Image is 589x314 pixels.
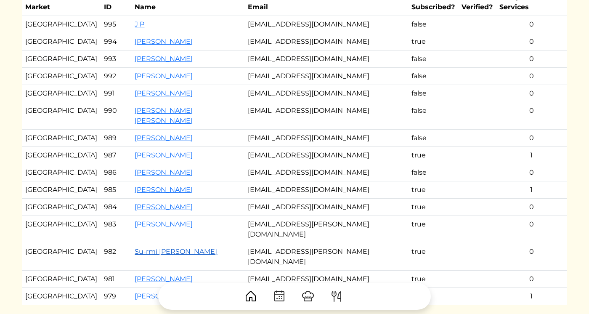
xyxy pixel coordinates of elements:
a: [PERSON_NAME] [135,55,193,63]
td: true [408,147,458,164]
td: 989 [101,130,131,147]
img: ForkKnife-55491504ffdb50bab0c1e09e7649658475375261d09fd45db06cec23bce548bf.svg [330,290,343,303]
td: 0 [496,164,567,181]
td: 983 [101,216,131,243]
td: 0 [496,271,567,288]
td: 0 [496,130,567,147]
a: [PERSON_NAME] [135,186,193,194]
td: true [408,181,458,199]
td: true [408,33,458,51]
img: ChefHat-a374fb509e4f37eb0702ca99f5f64f3b6956810f32a249b33092029f8484b388.svg [301,290,315,303]
td: true [408,271,458,288]
td: 993 [101,51,131,68]
td: false [408,85,458,102]
td: 0 [496,243,567,271]
td: [EMAIL_ADDRESS][DOMAIN_NAME] [244,51,408,68]
td: 0 [496,102,567,130]
td: [EMAIL_ADDRESS][PERSON_NAME][DOMAIN_NAME] [244,216,408,243]
td: [EMAIL_ADDRESS][PERSON_NAME][DOMAIN_NAME] [244,243,408,271]
td: 0 [496,85,567,102]
td: false [408,102,458,130]
td: [GEOGRAPHIC_DATA] [22,85,101,102]
td: 0 [496,16,567,33]
a: [PERSON_NAME] [135,168,193,176]
td: [EMAIL_ADDRESS][DOMAIN_NAME] [244,199,408,216]
td: [EMAIL_ADDRESS][DOMAIN_NAME] [244,271,408,288]
td: [GEOGRAPHIC_DATA] [22,199,101,216]
td: 991 [101,85,131,102]
td: 1 [496,181,567,199]
td: 981 [101,271,131,288]
td: 0 [496,68,567,85]
td: 0 [496,33,567,51]
a: [PERSON_NAME] [135,72,193,80]
td: 995 [101,16,131,33]
td: [EMAIL_ADDRESS][DOMAIN_NAME] [244,16,408,33]
a: [PERSON_NAME] [135,134,193,142]
td: [GEOGRAPHIC_DATA] [22,164,101,181]
td: [GEOGRAPHIC_DATA] [22,271,101,288]
td: 985 [101,181,131,199]
td: 990 [101,102,131,130]
td: [GEOGRAPHIC_DATA] [22,51,101,68]
a: [PERSON_NAME] [135,151,193,159]
td: true [408,199,458,216]
td: [GEOGRAPHIC_DATA] [22,130,101,147]
td: [GEOGRAPHIC_DATA] [22,181,101,199]
td: [GEOGRAPHIC_DATA] [22,243,101,271]
td: false [408,16,458,33]
img: CalendarDots-5bcf9d9080389f2a281d69619e1c85352834be518fbc73d9501aef674afc0d57.svg [273,290,286,303]
td: [GEOGRAPHIC_DATA] [22,102,101,130]
td: [GEOGRAPHIC_DATA] [22,16,101,33]
a: [PERSON_NAME] [135,203,193,211]
td: 984 [101,199,131,216]
td: true [408,243,458,271]
td: 992 [101,68,131,85]
td: false [408,164,458,181]
td: [EMAIL_ADDRESS][DOMAIN_NAME] [244,181,408,199]
img: House-9bf13187bcbb5817f509fe5e7408150f90897510c4275e13d0d5fca38e0b5951.svg [244,290,257,303]
td: [EMAIL_ADDRESS][DOMAIN_NAME] [244,164,408,181]
td: 987 [101,147,131,164]
td: [EMAIL_ADDRESS][DOMAIN_NAME] [244,33,408,51]
td: [EMAIL_ADDRESS][DOMAIN_NAME] [244,130,408,147]
td: false [408,68,458,85]
td: [EMAIL_ADDRESS][DOMAIN_NAME] [244,147,408,164]
td: [GEOGRAPHIC_DATA] [22,216,101,243]
td: 0 [496,216,567,243]
td: false [408,130,458,147]
td: [GEOGRAPHIC_DATA] [22,68,101,85]
td: [GEOGRAPHIC_DATA] [22,33,101,51]
td: 0 [496,199,567,216]
td: [EMAIL_ADDRESS][DOMAIN_NAME] [244,102,408,130]
td: 994 [101,33,131,51]
a: [PERSON_NAME] [135,220,193,228]
td: [EMAIL_ADDRESS][DOMAIN_NAME] [244,85,408,102]
a: [PERSON_NAME] [135,37,193,45]
td: [GEOGRAPHIC_DATA] [22,147,101,164]
td: 0 [496,51,567,68]
a: J P [135,20,144,28]
td: [EMAIL_ADDRESS][DOMAIN_NAME] [244,68,408,85]
td: true [408,216,458,243]
td: false [408,51,458,68]
td: 986 [101,164,131,181]
a: [PERSON_NAME] [PERSON_NAME] [135,106,193,125]
td: 982 [101,243,131,271]
td: 1 [496,147,567,164]
a: [PERSON_NAME] [135,89,193,97]
a: [PERSON_NAME] [135,275,193,283]
a: Su-rmi [PERSON_NAME] [135,247,217,255]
